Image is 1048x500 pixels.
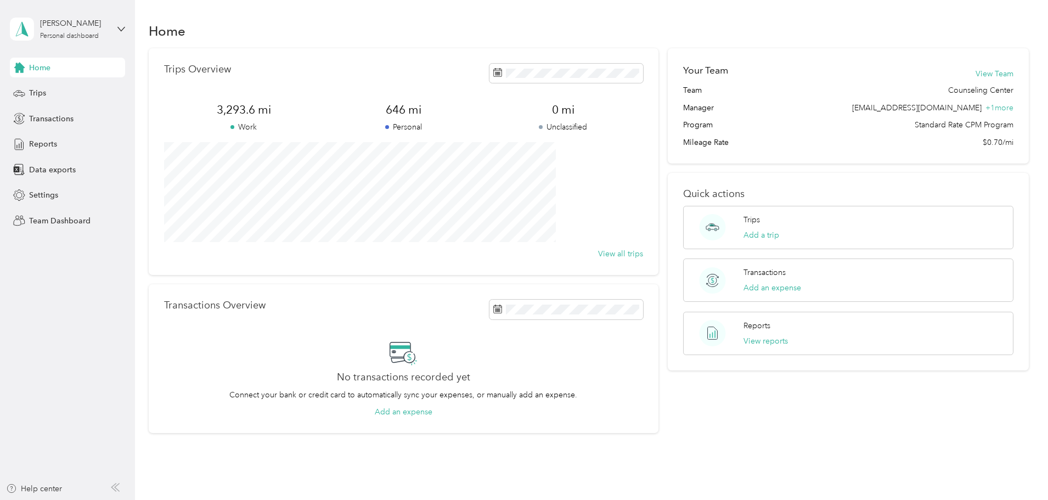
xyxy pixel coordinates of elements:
[40,18,109,29] div: [PERSON_NAME]
[40,33,99,40] div: Personal dashboard
[683,188,1013,200] p: Quick actions
[743,229,779,241] button: Add a trip
[985,103,1013,113] span: + 1 more
[683,137,729,148] span: Mileage Rate
[29,164,76,176] span: Data exports
[6,483,62,495] button: Help center
[164,64,231,75] p: Trips Overview
[743,282,801,294] button: Add an expense
[852,103,982,113] span: [EMAIL_ADDRESS][DOMAIN_NAME]
[29,87,46,99] span: Trips
[164,121,324,133] p: Work
[743,320,770,332] p: Reports
[29,113,74,125] span: Transactions
[683,64,728,77] h2: Your Team
[164,300,266,311] p: Transactions Overview
[483,102,643,117] span: 0 mi
[229,389,577,401] p: Connect your bank or credit card to automatically sync your expenses, or manually add an expense.
[976,68,1013,80] button: View Team
[29,138,57,150] span: Reports
[337,372,470,383] h2: No transactions recorded yet
[987,439,1048,500] iframe: Everlance-gr Chat Button Frame
[915,119,1013,131] span: Standard Rate CPM Program
[483,121,643,133] p: Unclassified
[743,267,786,278] p: Transactions
[683,102,714,114] span: Manager
[683,119,713,131] span: Program
[29,62,50,74] span: Home
[29,215,91,227] span: Team Dashboard
[683,85,702,96] span: Team
[743,335,788,347] button: View reports
[375,406,432,418] button: Add an expense
[743,214,760,226] p: Trips
[164,102,324,117] span: 3,293.6 mi
[598,248,643,260] button: View all trips
[29,189,58,201] span: Settings
[324,102,483,117] span: 646 mi
[324,121,483,133] p: Personal
[149,25,185,37] h1: Home
[948,85,1013,96] span: Counseling Center
[983,137,1013,148] span: $0.70/mi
